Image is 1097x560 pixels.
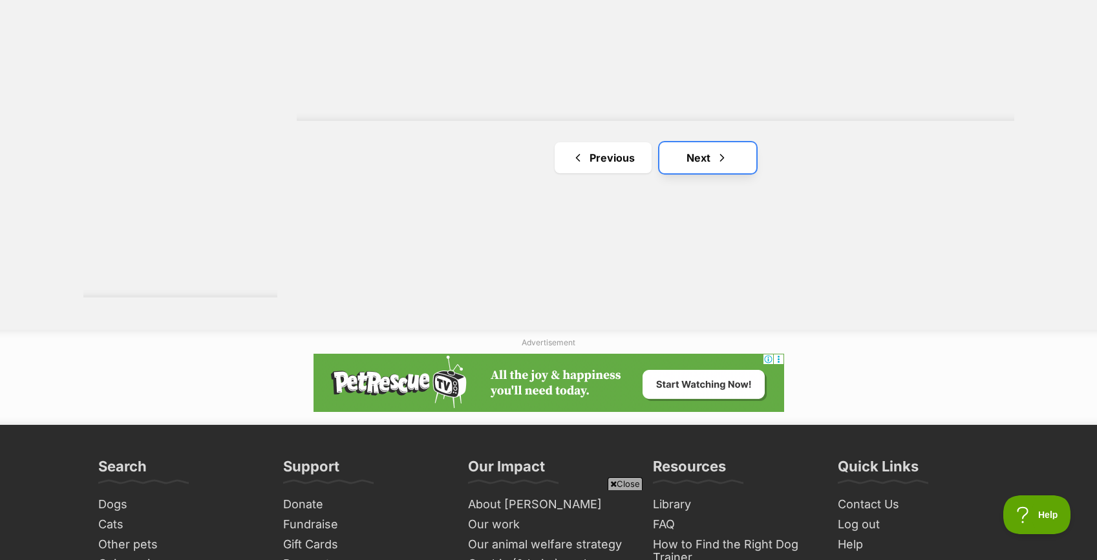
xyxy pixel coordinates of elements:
a: Next page [659,142,756,173]
iframe: Help Scout Beacon - Open [1003,495,1071,534]
span: Close [608,477,643,490]
a: Contact Us [833,495,1005,515]
a: Previous page [555,142,652,173]
a: Other pets [93,535,265,555]
a: Fundraise [278,515,450,535]
a: Cats [93,515,265,535]
a: Dogs [93,495,265,515]
a: Donate [278,495,450,515]
iframe: Advertisement [314,354,784,412]
h3: Search [98,457,147,483]
h3: Quick Links [838,457,919,483]
a: Help [833,535,1005,555]
h3: Our Impact [468,457,545,483]
h3: Resources [653,457,726,483]
iframe: Advertisement [314,495,784,554]
h3: Support [283,457,339,483]
nav: Pagination [297,142,1014,173]
a: Log out [833,515,1005,535]
a: Gift Cards [278,535,450,555]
